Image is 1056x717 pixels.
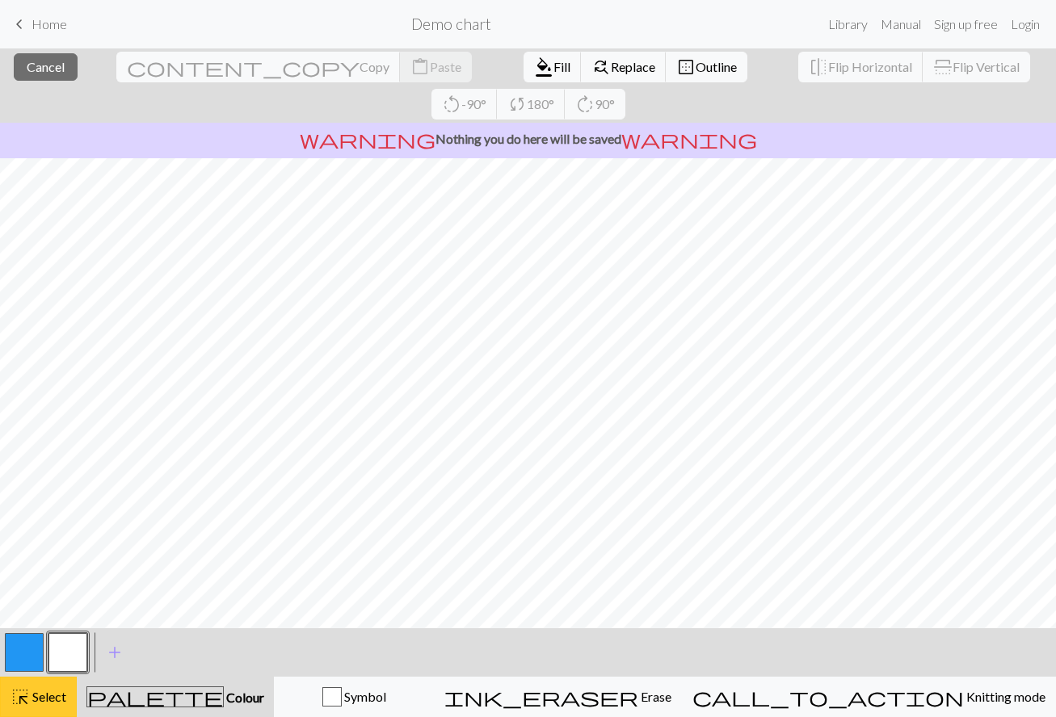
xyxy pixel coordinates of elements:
span: Flip Horizontal [828,59,912,74]
span: flip [932,57,954,77]
button: Flip Horizontal [798,52,923,82]
button: -90° [431,89,498,119]
span: call_to_action [692,686,964,708]
button: Symbol [274,677,434,717]
button: Copy [116,52,401,82]
button: Fill [524,52,582,82]
span: warning [300,128,435,150]
span: Flip Vertical [953,59,1020,74]
span: Outline [696,59,737,74]
span: Fill [553,59,570,74]
span: Symbol [342,689,386,704]
span: Select [30,689,66,704]
span: keyboard_arrow_left [10,13,29,36]
a: Sign up free [928,8,1004,40]
span: ink_eraser [444,686,638,708]
a: Library [822,8,874,40]
span: Copy [360,59,389,74]
span: -90° [461,96,486,111]
span: Erase [638,689,671,704]
p: Nothing you do here will be saved [6,129,1050,149]
span: 90° [595,96,615,111]
span: highlight_alt [11,686,30,708]
a: Manual [874,8,928,40]
button: Outline [666,52,747,82]
button: Replace [581,52,667,82]
span: rotate_left [442,93,461,115]
span: Colour [224,690,264,705]
span: border_outer [676,56,696,78]
span: Replace [611,59,655,74]
button: 90° [565,89,625,119]
a: Login [1004,8,1046,40]
span: find_replace [591,56,611,78]
span: 180° [527,96,554,111]
span: Knitting mode [964,689,1045,704]
button: Knitting mode [682,677,1056,717]
span: warning [621,128,757,150]
span: flip [809,56,828,78]
h2: Demo chart [411,15,491,33]
button: Colour [77,677,274,717]
button: Flip Vertical [923,52,1030,82]
span: sync [507,93,527,115]
button: 180° [497,89,566,119]
span: rotate_right [575,93,595,115]
button: Cancel [14,53,78,81]
a: Home [10,10,67,38]
span: Home [32,16,67,31]
span: content_copy [127,56,360,78]
span: format_color_fill [534,56,553,78]
span: Cancel [27,59,65,74]
span: add [105,641,124,664]
button: Erase [434,677,682,717]
span: palette [87,686,223,708]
